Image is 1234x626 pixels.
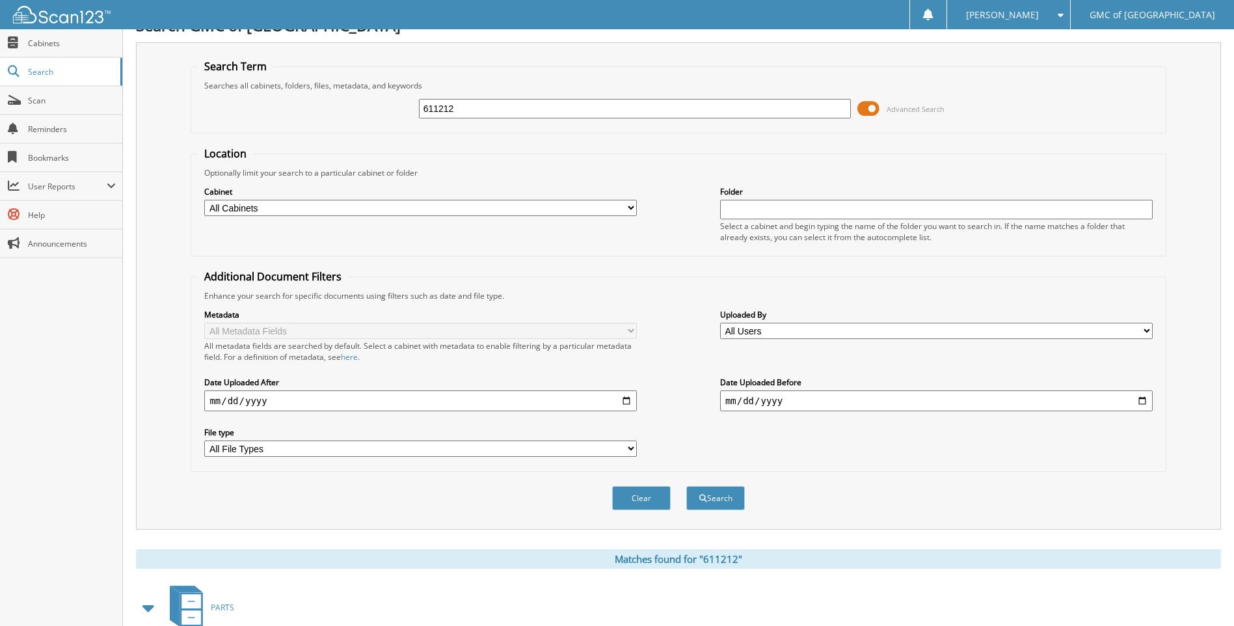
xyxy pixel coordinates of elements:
input: end [720,390,1153,411]
span: PARTS [211,602,234,613]
span: Announcements [28,238,116,249]
div: Select a cabinet and begin typing the name of the folder you want to search in. If the name match... [720,221,1153,243]
span: User Reports [28,181,107,192]
iframe: Chat Widget [1169,564,1234,626]
label: Metadata [204,309,637,320]
div: Matches found for "611212" [136,549,1221,569]
button: Clear [612,486,671,510]
label: Date Uploaded Before [720,377,1153,388]
label: Date Uploaded After [204,377,637,388]
span: Help [28,210,116,221]
a: here [341,351,358,362]
div: All metadata fields are searched by default. Select a cabinet with metadata to enable filtering b... [204,340,637,362]
span: Reminders [28,124,116,135]
legend: Location [198,146,253,161]
label: File type [204,427,637,438]
div: Searches all cabinets, folders, files, metadata, and keywords [198,80,1159,91]
label: Cabinet [204,186,637,197]
label: Uploaded By [720,309,1153,320]
legend: Additional Document Filters [198,269,348,284]
div: Enhance your search for specific documents using filters such as date and file type. [198,290,1159,301]
span: Bookmarks [28,152,116,163]
span: Cabinets [28,38,116,49]
div: Optionally limit your search to a particular cabinet or folder [198,167,1159,178]
span: Advanced Search [887,104,945,114]
span: Scan [28,95,116,106]
span: Search [28,66,114,77]
img: scan123-logo-white.svg [13,6,111,23]
input: start [204,390,637,411]
span: [PERSON_NAME] [966,11,1039,19]
legend: Search Term [198,59,273,74]
button: Search [686,486,745,510]
span: GMC of [GEOGRAPHIC_DATA] [1090,11,1215,19]
label: Folder [720,186,1153,197]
